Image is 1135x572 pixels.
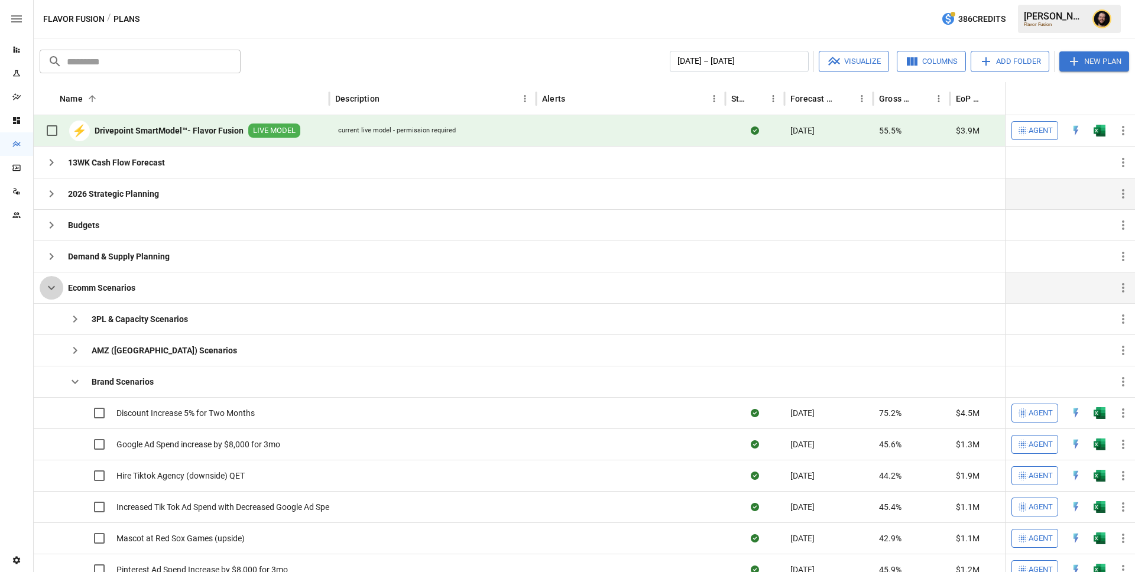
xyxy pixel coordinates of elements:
div: Sync complete [751,125,759,136]
button: Agent [1011,404,1058,422]
button: Alerts column menu [706,90,722,107]
span: 55.5% [879,125,901,136]
div: [DATE] [784,522,873,554]
div: Sync complete [751,407,759,419]
button: Gross Margin column menu [930,90,947,107]
button: Sort [748,90,765,107]
img: excel-icon.76473adf.svg [1094,501,1105,513]
img: quick-edit-flash.b8aec18c.svg [1070,501,1082,513]
button: [DATE] – [DATE] [670,51,809,72]
span: 42.9% [879,532,901,544]
img: excel-icon.76473adf.svg [1094,407,1105,419]
b: AMZ ([GEOGRAPHIC_DATA]) Scenarios [92,344,237,356]
button: Sort [837,90,854,107]
div: Sync complete [751,438,759,450]
div: Open in Quick Edit [1070,438,1082,450]
button: Description column menu [517,90,533,107]
div: [DATE] [784,397,873,428]
span: $1.9M [956,470,980,482]
div: Open in Excel [1094,438,1105,450]
div: Description [335,94,380,103]
b: 3PL & Capacity Scenarios [92,313,188,325]
b: Ecomm Scenarios [68,282,135,294]
img: quick-edit-flash.b8aec18c.svg [1070,470,1082,482]
div: Sync complete [751,470,759,482]
button: Agent [1011,529,1058,548]
span: $1.1M [956,501,980,513]
span: Agent [1029,438,1053,451]
div: Open in Excel [1094,125,1105,136]
button: Add Folder [971,51,1049,72]
b: 13WK Cash Flow Forecast [68,157,165,168]
div: Open in Excel [1094,407,1105,419]
b: 2026 Strategic Planning [68,188,159,200]
span: 45.4% [879,501,901,513]
span: Agent [1029,532,1053,545]
span: Increased Tik Tok Ad Spend with Decreased Google Ad Spend 03 [116,501,350,513]
button: Sort [1118,90,1135,107]
div: EoP Cash [956,94,984,103]
div: Gross Margin [879,94,913,103]
span: Hire Tiktok Agency (downside) QET [116,470,245,482]
button: Sort [84,90,100,107]
span: $1.1M [956,532,980,544]
img: quick-edit-flash.b8aec18c.svg [1070,532,1082,544]
img: quick-edit-flash.b8aec18c.svg [1070,407,1082,419]
span: 75.2% [879,407,901,419]
img: excel-icon.76473adf.svg [1094,532,1105,544]
span: 386 Credits [958,12,1006,27]
button: Ciaran Nugent [1085,2,1118,35]
div: [DATE] [784,115,873,147]
img: quick-edit-flash.b8aec18c.svg [1070,125,1082,136]
div: Alerts [542,94,565,103]
b: Budgets [68,219,99,231]
button: Agent [1011,498,1058,516]
button: EoP Cash column menu [1001,90,1018,107]
span: $3.9M [956,125,980,136]
img: Ciaran Nugent [1092,9,1111,28]
b: Demand & Supply Planning [68,251,170,262]
span: 45.6% [879,438,901,450]
div: [DATE] [784,428,873,460]
img: quick-edit-flash.b8aec18c.svg [1070,438,1082,450]
div: Open in Quick Edit [1070,407,1082,419]
button: Sort [914,90,930,107]
div: Open in Excel [1094,470,1105,482]
div: Name [60,94,83,103]
button: Sort [381,90,397,107]
div: / [107,12,111,27]
span: $1.3M [956,438,980,450]
button: Sort [566,90,583,107]
button: Columns [897,51,966,72]
div: [DATE] [784,491,873,522]
div: Open in Quick Edit [1070,470,1082,482]
div: Open in Quick Edit [1070,125,1082,136]
div: Sync complete [751,501,759,513]
button: Sort [985,90,1001,107]
div: Open in Excel [1094,532,1105,544]
span: 44.2% [879,470,901,482]
button: 386Credits [936,8,1010,30]
button: Visualize [819,51,889,72]
span: Agent [1029,407,1053,420]
div: current live model - permission required [338,126,456,135]
span: Agent [1029,124,1053,138]
button: Agent [1011,466,1058,485]
div: Open in Quick Edit [1070,532,1082,544]
b: Brand Scenarios [92,376,154,388]
span: Mascot at Red Sox Games (upside) [116,532,245,544]
img: excel-icon.76473adf.svg [1094,125,1105,136]
img: excel-icon.76473adf.svg [1094,438,1105,450]
div: Open in Excel [1094,501,1105,513]
span: Google Ad Spend increase by $8,000 for 3mo [116,438,280,450]
button: Agent [1011,435,1058,454]
b: Drivepoint SmartModel™- Flavor Fusion [95,125,244,136]
span: LIVE MODEL [248,125,300,136]
button: Status column menu [765,90,781,107]
img: excel-icon.76473adf.svg [1094,470,1105,482]
div: Open in Quick Edit [1070,501,1082,513]
div: Status [731,94,747,103]
div: [DATE] [784,460,873,491]
span: Agent [1029,469,1053,483]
